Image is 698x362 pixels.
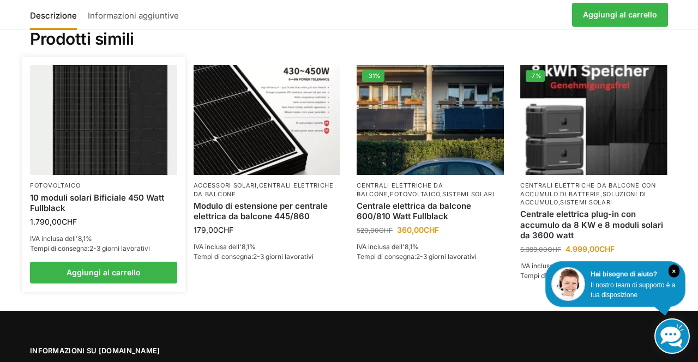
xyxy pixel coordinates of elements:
[194,243,256,251] font: IVA inclusa dell'8,1%
[357,182,443,197] a: Centrali elettriche da balcone
[357,226,379,234] font: 520,00
[67,268,141,277] font: Aggiungi al carrello
[591,281,675,299] font: Il nostro team di supporto è a tua disposizione
[424,225,439,234] font: CHF
[30,192,177,214] a: 10 moduli solari Bificiale 450 Watt Fullblack
[30,244,89,252] font: Tempi di consegna:
[600,190,603,198] font: ,
[379,226,393,234] font: CHF
[520,65,667,175] img: Centrale elettrica plug-in con accumulo da 8 KW e 8 moduli solari da 3600 watt
[62,217,77,226] font: CHF
[558,198,561,206] font: ,
[30,192,164,214] font: 10 moduli solari Bificiale 450 Watt Fullblack
[194,201,341,222] a: Modulo di estensione per centrale elettrica da balcone 445/860
[357,201,504,222] a: Centrale elettrica da balcone 600/810 Watt Fullblack
[194,225,218,234] font: 179,00
[357,201,471,222] font: Centrale elettrica da balcone 600/810 Watt Fullblack
[357,65,504,175] img: 2 centrali elettriche da balcone
[194,182,257,189] a: Accessori solari
[560,198,612,206] a: sistemi solari
[253,252,314,261] font: 2-3 giorni lavorativi
[520,190,646,206] a: soluzioni di accumulo
[520,245,547,254] font: 5.399,00
[89,244,150,252] font: 2-3 giorni lavorativi
[416,252,477,261] font: 2-3 giorni lavorativi
[357,252,416,261] font: Tempi di consegna:
[520,262,582,270] font: IVA inclusa dell'8,1%
[551,267,585,301] img: Assistenza clienti
[194,182,334,197] a: centrali elettriche da balcone
[669,264,679,277] i: Vicino
[547,245,561,254] font: CHF
[565,244,599,254] font: 4.999,00
[520,182,656,197] a: Centrali elettriche da balcone con accumulo di batterie
[30,217,62,226] font: 1.790,00
[357,65,504,175] a: -31%2 centrali elettriche da balcone
[357,243,419,251] font: IVA inclusa dell'8,1%
[30,346,160,355] font: Informazioni su [DOMAIN_NAME]
[520,209,663,240] font: Centrale elettrica plug-in con accumulo da 8 KW e 8 moduli solari da 3600 watt
[599,244,615,254] font: CHF
[520,209,667,241] a: Centrale elettrica plug-in con accumulo da 8 KW e 8 moduli solari da 3600 watt
[442,190,495,198] a: sistemi solari
[30,29,134,49] font: Prodotti simili
[520,271,580,280] font: Tempi di consegna:
[520,65,667,175] a: -7%Centrale elettrica plug-in con accumulo da 8 KW e 8 moduli solari da 3600 watt
[30,262,177,283] a: Aggiungi al carrello: “10 Moduli Solari Bificiale 450 Watt Full Black”
[397,225,424,234] font: 360,00
[194,65,341,175] img: Modulo di estensione per centrale elettrica da balcone 445/860
[30,234,92,243] font: IVA inclusa dell'8,1%
[390,190,440,198] a: fotovoltaico
[591,270,657,278] font: Hai bisogno di aiuto?
[388,190,390,198] font: ,
[440,190,442,198] font: ,
[194,252,253,261] font: Tempi di consegna:
[257,182,259,189] font: ,
[218,225,233,234] font: CHF
[194,201,328,222] font: Modulo di estensione per centrale elettrica da balcone 445/860
[30,182,80,189] a: Fotovoltaico
[672,268,676,275] font: ×
[30,65,177,175] img: 10 moduli solari Bificiale 450 Watt Fullblack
